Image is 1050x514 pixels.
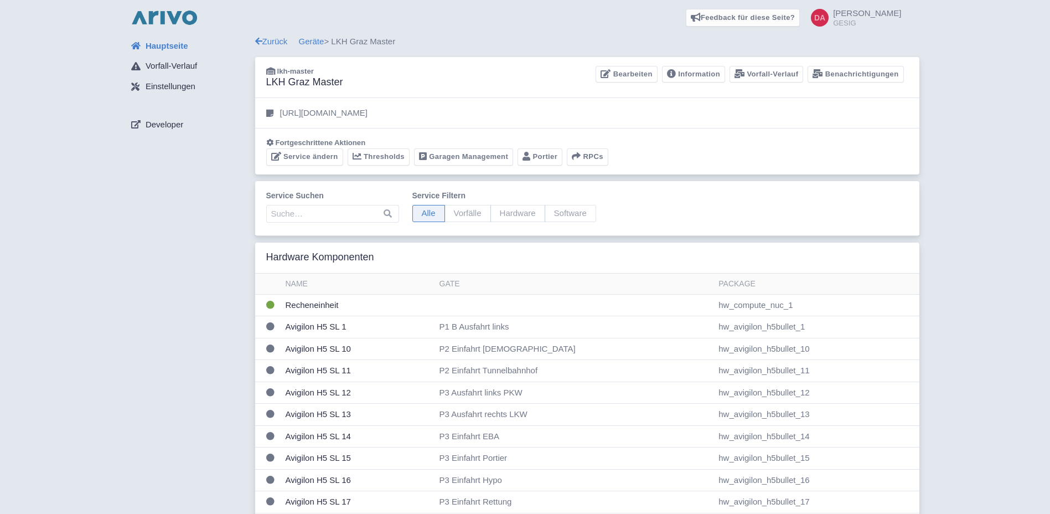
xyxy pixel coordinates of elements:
[281,316,435,338] td: Avigilon H5 SL 1
[266,190,399,202] label: Service suchen
[518,148,562,166] a: Portier
[435,425,715,448] td: P3 Einfahrt EBA
[146,40,188,53] span: Hauptseite
[348,148,410,166] a: Thresholds
[435,491,715,513] td: P3 Einfahrt Rettung
[686,9,800,27] a: Feedback für diese Seite?
[281,404,435,426] td: Avigilon H5 SL 13
[833,19,901,27] small: GESIG
[435,316,715,338] td: P1 B Ausfahrt links
[435,448,715,470] td: P3 Einfahrt Portier
[435,382,715,404] td: P3 Ausfahrt links PKW
[714,448,919,470] td: hw_avigilon_h5bullet_15
[281,338,435,360] td: Avigilon H5 SL 10
[833,8,901,18] span: [PERSON_NAME]
[714,274,919,295] th: Package
[414,148,513,166] a: Garagen Management
[281,274,435,295] th: Name
[299,37,324,46] a: Geräte
[714,469,919,491] td: hw_avigilon_h5bullet_16
[281,448,435,470] td: Avigilon H5 SL 15
[281,491,435,513] td: Avigilon H5 SL 17
[435,360,715,382] td: P2 Einfahrt Tunnelbahnhof
[122,56,255,77] a: Vorfall-Verlauf
[266,251,374,264] h3: Hardware Komponenten
[266,76,343,89] h3: LKH Graz Master
[567,148,608,166] button: RPCs
[146,80,195,93] span: Einstellungen
[714,425,919,448] td: hw_avigilon_h5bullet_14
[804,9,901,27] a: [PERSON_NAME] GESIG
[730,66,803,83] a: Vorfall-Verlauf
[255,35,919,48] div: > LKH Graz Master
[714,382,919,404] td: hw_avigilon_h5bullet_12
[277,67,314,75] span: lkh-master
[714,338,919,360] td: hw_avigilon_h5bullet_10
[714,360,919,382] td: hw_avigilon_h5bullet_11
[280,107,368,120] p: [URL][DOMAIN_NAME]
[266,205,399,223] input: Suche…
[444,205,491,222] span: Vorfälle
[281,360,435,382] td: Avigilon H5 SL 11
[412,190,596,202] label: Service filtern
[266,148,343,166] a: Service ändern
[596,66,657,83] a: Bearbeiten
[129,9,200,27] img: logo
[435,274,715,295] th: Gate
[255,37,288,46] a: Zurück
[714,316,919,338] td: hw_avigilon_h5bullet_1
[662,66,725,83] a: Information
[435,338,715,360] td: P2 Einfahrt [DEMOGRAPHIC_DATA]
[490,205,545,222] span: Hardware
[281,469,435,491] td: Avigilon H5 SL 16
[146,119,183,131] span: Developer
[281,294,435,316] td: Recheneinheit
[808,66,903,83] a: Benachrichtigungen
[435,404,715,426] td: P3 Ausfahrt rechts LKW
[146,60,197,73] span: Vorfall-Verlauf
[714,294,919,316] td: hw_compute_nuc_1
[281,425,435,448] td: Avigilon H5 SL 14
[276,138,366,147] span: Fortgeschrittene Aktionen
[122,35,255,56] a: Hauptseite
[412,205,445,222] span: Alle
[714,491,919,513] td: hw_avigilon_h5bullet_17
[714,404,919,426] td: hw_avigilon_h5bullet_13
[122,114,255,135] a: Developer
[435,469,715,491] td: P3 Einfahrt Hypo
[545,205,596,222] span: Software
[281,382,435,404] td: Avigilon H5 SL 12
[122,76,255,97] a: Einstellungen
